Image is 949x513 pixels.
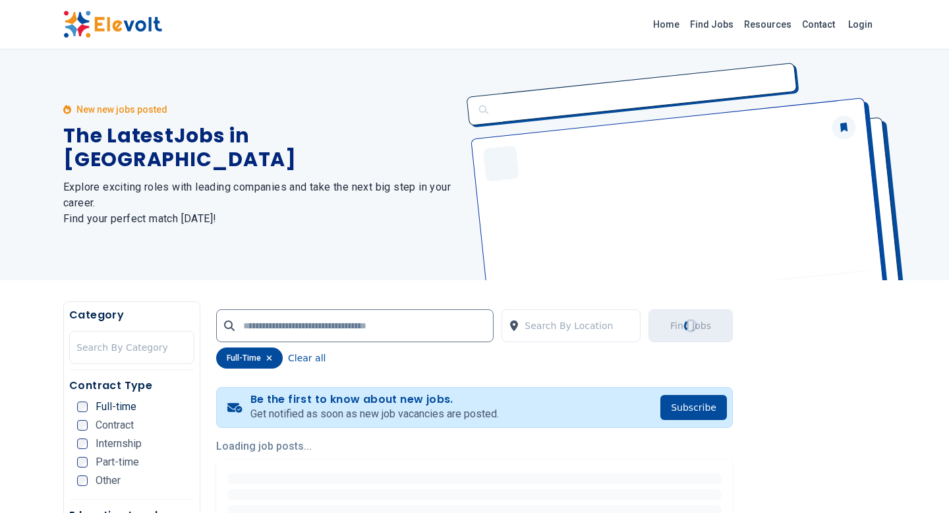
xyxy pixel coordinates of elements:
[250,393,499,406] h4: Be the first to know about new jobs.
[216,347,283,369] div: full-time
[77,457,88,468] input: Part-time
[648,309,733,342] button: Find JobsLoading...
[685,14,739,35] a: Find Jobs
[77,438,88,449] input: Internship
[681,317,700,335] div: Loading...
[69,378,194,394] h5: Contract Type
[739,14,797,35] a: Resources
[63,11,162,38] img: Elevolt
[250,406,499,422] p: Get notified as soon as new job vacancies are posted.
[69,307,194,323] h5: Category
[96,420,134,431] span: Contract
[840,11,880,38] a: Login
[648,14,685,35] a: Home
[288,347,326,369] button: Clear all
[77,402,88,412] input: Full-time
[77,475,88,486] input: Other
[76,103,167,116] p: New new jobs posted
[216,438,733,454] p: Loading job posts...
[96,438,142,449] span: Internship
[96,457,139,468] span: Part-time
[96,402,136,412] span: Full-time
[63,124,459,171] h1: The Latest Jobs in [GEOGRAPHIC_DATA]
[96,475,121,486] span: Other
[797,14,840,35] a: Contact
[77,420,88,431] input: Contract
[63,179,459,227] h2: Explore exciting roles with leading companies and take the next big step in your career. Find you...
[660,395,727,420] button: Subscribe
